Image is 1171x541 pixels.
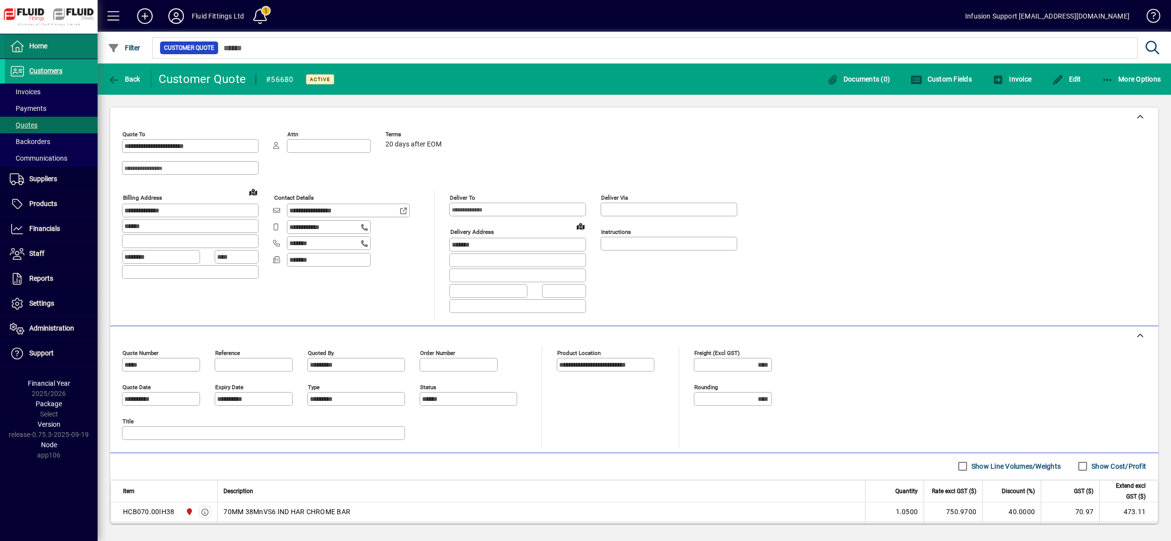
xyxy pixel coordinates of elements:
[5,341,98,366] a: Support
[5,242,98,266] a: Staff
[29,349,54,357] span: Support
[895,486,918,497] span: Quantity
[183,506,194,517] span: FLUID FITTINGS CHRISTCHURCH
[1052,75,1081,83] span: Edit
[192,8,244,24] div: Fluid Fittings Ltd
[896,507,918,517] span: 1.0500
[28,379,70,387] span: Financial Year
[5,291,98,316] a: Settings
[5,192,98,216] a: Products
[932,486,976,497] span: Rate excl GST ($)
[827,75,890,83] span: Documents (0)
[965,8,1130,24] div: Infusion Support [EMAIL_ADDRESS][DOMAIN_NAME]
[105,70,143,88] button: Back
[385,131,444,138] span: Terms
[29,250,44,257] span: Staff
[5,167,98,191] a: Suppliers
[5,150,98,166] a: Communications
[1074,486,1093,497] span: GST ($)
[29,67,62,75] span: Customers
[215,349,240,356] mat-label: Reference
[557,349,601,356] mat-label: Product location
[992,75,1031,83] span: Invoice
[310,76,330,83] span: Active
[223,507,350,517] span: 70MM 38MnVS6 IND HAR CHROME BAR
[108,75,141,83] span: Back
[38,420,61,428] span: Version
[122,349,159,356] mat-label: Quote number
[10,154,67,162] span: Communications
[129,7,161,25] button: Add
[123,486,135,497] span: Item
[5,34,98,59] a: Home
[41,441,57,449] span: Node
[98,70,151,88] app-page-header-button: Back
[930,507,976,517] div: 750.9700
[5,316,98,341] a: Administration
[1139,2,1159,34] a: Knowledge Base
[215,383,243,390] mat-label: Expiry date
[1102,75,1161,83] span: More Options
[266,72,294,87] div: #56680
[164,43,214,53] span: Customer Quote
[5,217,98,241] a: Financials
[10,88,40,96] span: Invoices
[450,194,475,201] mat-label: Deliver To
[108,44,141,52] span: Filter
[420,383,436,390] mat-label: Status
[1099,70,1164,88] button: More Options
[29,225,60,232] span: Financials
[5,267,98,291] a: Reports
[601,194,628,201] mat-label: Deliver via
[601,229,631,235] mat-label: Instructions
[5,100,98,117] a: Payments
[29,200,57,208] span: Products
[969,461,1061,471] label: Show Line Volumes/Weights
[420,349,455,356] mat-label: Order number
[1106,480,1146,502] span: Extend excl GST ($)
[105,39,143,57] button: Filter
[29,274,53,282] span: Reports
[122,417,134,424] mat-label: Title
[910,75,972,83] span: Custom Fields
[123,507,174,517] div: HCB070.00IH38
[694,349,740,356] mat-label: Freight (excl GST)
[29,42,47,50] span: Home
[1050,70,1084,88] button: Edit
[385,141,442,148] span: 20 days after EOM
[308,383,320,390] mat-label: Type
[10,104,46,112] span: Payments
[694,383,718,390] mat-label: Rounding
[161,7,192,25] button: Profile
[29,324,74,332] span: Administration
[824,70,892,88] button: Documents (0)
[29,175,57,183] span: Suppliers
[908,70,974,88] button: Custom Fields
[159,71,246,87] div: Customer Quote
[5,117,98,133] a: Quotes
[287,131,298,138] mat-label: Attn
[36,400,62,408] span: Package
[1002,486,1035,497] span: Discount (%)
[122,383,151,390] mat-label: Quote date
[29,299,54,307] span: Settings
[1090,461,1146,471] label: Show Cost/Profit
[10,138,50,146] span: Backorders
[5,133,98,150] a: Backorders
[5,83,98,100] a: Invoices
[1041,502,1099,522] td: 70.97
[990,70,1034,88] button: Invoice
[1099,502,1158,522] td: 473.11
[10,121,38,129] span: Quotes
[982,502,1041,522] td: 40.0000
[223,486,253,497] span: Description
[122,131,145,138] mat-label: Quote To
[308,349,334,356] mat-label: Quoted by
[573,218,588,234] a: View on map
[245,184,261,200] a: View on map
